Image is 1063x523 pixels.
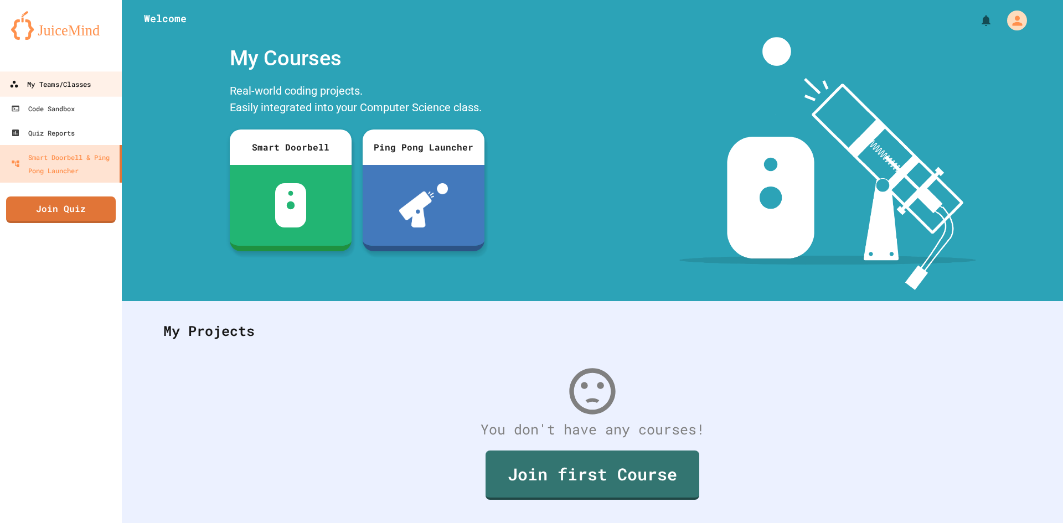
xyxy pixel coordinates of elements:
div: Smart Doorbell & Ping Pong Launcher [11,151,115,177]
img: banner-image-my-projects.png [679,37,976,290]
a: Join Quiz [6,196,116,223]
div: Real-world coding projects. Easily integrated into your Computer Science class. [224,80,490,121]
img: logo-orange.svg [11,11,111,40]
div: Code Sandbox [11,102,75,115]
div: My Teams/Classes [9,77,91,91]
div: My Account [995,8,1030,33]
a: Join first Course [486,450,699,500]
img: sdb-white.svg [275,183,307,227]
div: Smart Doorbell [230,130,352,165]
div: My Notifications [959,11,995,30]
img: ppl-with-ball.png [399,183,448,227]
div: My Projects [152,309,1033,353]
div: Quiz Reports [11,126,75,139]
div: My Courses [224,37,490,80]
div: Ping Pong Launcher [363,130,484,165]
div: You don't have any courses! [152,419,1033,440]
